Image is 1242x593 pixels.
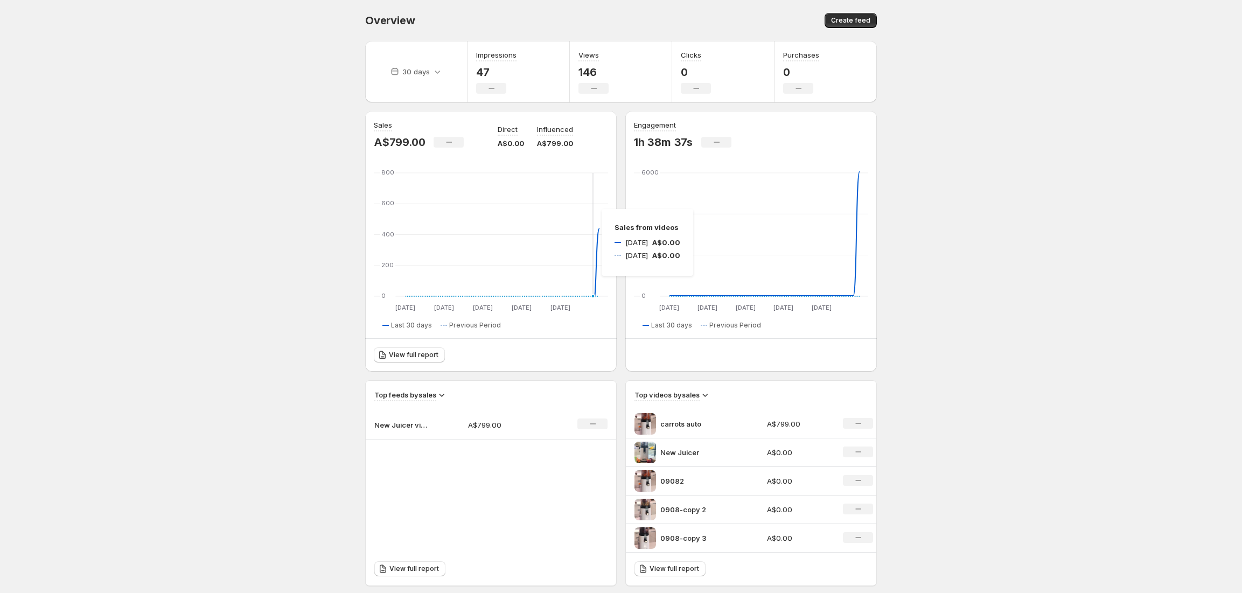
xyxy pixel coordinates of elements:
[681,50,701,60] h3: Clicks
[374,561,445,576] a: View full report
[825,13,877,28] button: Create feed
[660,418,741,429] p: carrots auto
[374,420,428,430] p: New Juicer video
[389,564,439,573] span: View full report
[660,476,741,486] p: 09082
[381,261,394,269] text: 200
[578,50,599,60] h3: Views
[767,418,831,429] p: A$799.00
[395,304,415,311] text: [DATE]
[374,120,392,130] h3: Sales
[381,292,386,299] text: 0
[634,413,656,435] img: carrots auto
[641,251,658,259] text: 2000
[767,504,831,515] p: A$0.00
[634,389,700,400] h3: Top videos by sales
[641,210,659,217] text: 4000
[659,304,679,311] text: [DATE]
[512,304,532,311] text: [DATE]
[381,231,394,238] text: 400
[550,304,570,311] text: [DATE]
[473,304,493,311] text: [DATE]
[389,351,438,359] span: View full report
[634,561,706,576] a: View full report
[381,199,394,207] text: 600
[660,447,741,458] p: New Juicer
[812,304,832,311] text: [DATE]
[537,138,573,149] p: A$799.00
[537,124,573,135] p: Influenced
[634,442,656,463] img: New Juicer
[468,420,545,430] p: A$799.00
[374,136,425,149] p: A$799.00
[641,292,646,299] text: 0
[634,470,656,492] img: 09082
[651,321,692,330] span: Last 30 days
[498,138,524,149] p: A$0.00
[374,389,436,400] h3: Top feeds by sales
[498,124,518,135] p: Direct
[634,527,656,549] img: 0908-copy 3
[767,476,831,486] p: A$0.00
[660,504,741,515] p: 0908-copy 2
[831,16,870,25] span: Create feed
[767,447,831,458] p: A$0.00
[709,321,761,330] span: Previous Period
[773,304,793,311] text: [DATE]
[634,120,676,130] h3: Engagement
[697,304,717,311] text: [DATE]
[634,136,693,149] p: 1h 38m 37s
[402,66,430,77] p: 30 days
[391,321,432,330] span: Last 30 days
[634,499,656,520] img: 0908-copy 2
[476,66,517,79] p: 47
[365,14,415,27] span: Overview
[641,169,659,176] text: 6000
[449,321,501,330] span: Previous Period
[767,533,831,543] p: A$0.00
[650,564,699,573] span: View full report
[660,533,741,543] p: 0908-copy 3
[578,66,609,79] p: 146
[476,50,517,60] h3: Impressions
[374,347,445,362] a: View full report
[381,169,394,176] text: 800
[736,304,756,311] text: [DATE]
[681,66,711,79] p: 0
[434,304,454,311] text: [DATE]
[783,66,819,79] p: 0
[783,50,819,60] h3: Purchases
